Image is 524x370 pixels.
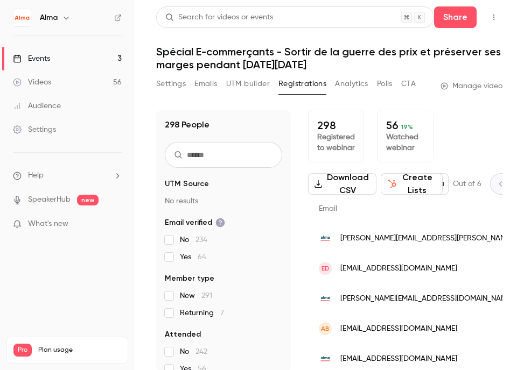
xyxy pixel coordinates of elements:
p: Watched webinar [386,132,424,153]
span: No [180,346,207,357]
span: [PERSON_NAME][EMAIL_ADDRESS][DOMAIN_NAME] [340,293,513,304]
button: Settings [156,75,186,92]
img: getalma.eu [319,292,332,305]
li: help-dropdown-opener [13,170,122,181]
span: Returning [180,308,224,318]
button: CTA [401,75,416,92]
button: Emails [194,75,217,92]
a: Manage video [441,81,502,91]
span: No [180,234,207,245]
a: SpeakerHub [28,194,71,205]
p: 56 [386,119,424,132]
span: Email verified [165,217,225,228]
div: Settings [13,124,56,135]
p: Registered to webinar [317,132,355,153]
p: Out of 6 [453,179,481,189]
div: Search for videos or events [165,12,273,23]
span: What's new [28,218,68,230]
span: Member type [165,273,214,284]
span: new [77,195,99,205]
span: Help [28,170,44,181]
p: 298 [317,119,355,132]
span: Attended [165,329,201,340]
iframe: Noticeable Trigger [109,219,122,229]
span: UTM Source [165,179,209,189]
div: Audience [13,101,61,111]
button: Polls [377,75,393,92]
span: AB [321,324,330,333]
span: Plan usage [38,346,121,354]
button: Create Lists [381,173,443,195]
h1: Spécial E-commerçants - Sortir de la guerre des prix et préserver ses marges pendant [DATE][DATE] [156,45,502,71]
span: Email [319,205,337,212]
button: Registrations [278,75,326,92]
span: [EMAIL_ADDRESS][DOMAIN_NAME] [340,353,457,365]
img: Alma [13,9,31,26]
span: [EMAIL_ADDRESS][DOMAIN_NAME] [340,323,457,335]
span: 19 % [401,123,413,131]
h6: Alma [40,12,58,23]
img: getalma.eu [319,352,332,365]
span: Pro [13,344,32,357]
div: Events [13,53,50,64]
span: [EMAIL_ADDRESS][DOMAIN_NAME] [340,263,457,274]
button: Share [434,6,477,28]
span: 242 [195,348,207,355]
span: 291 [201,292,212,300]
div: Videos [13,77,51,88]
span: New [180,290,212,301]
span: 64 [198,253,206,261]
span: 234 [195,236,207,244]
span: 7 [220,309,224,317]
span: Yes [180,252,206,262]
button: Analytics [335,75,368,92]
button: Download CSV [308,173,376,195]
button: UTM builder [226,75,270,92]
span: ED [322,264,330,273]
img: getalma.eu [319,232,332,245]
p: No results [165,196,282,207]
h1: 298 People [165,118,209,131]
